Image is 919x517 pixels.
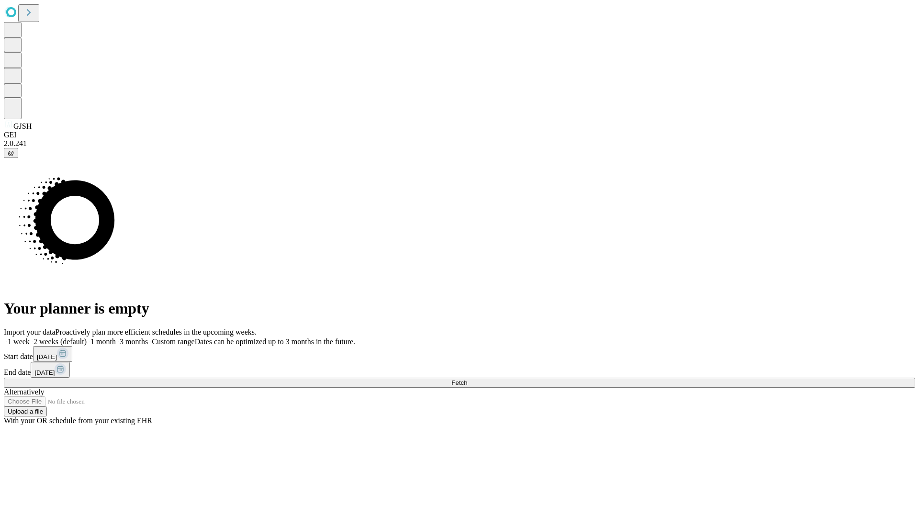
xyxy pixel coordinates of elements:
h1: Your planner is empty [4,300,915,317]
div: End date [4,362,915,378]
span: Alternatively [4,388,44,396]
span: [DATE] [34,369,55,376]
div: Start date [4,346,915,362]
div: 2.0.241 [4,139,915,148]
div: GEI [4,131,915,139]
button: Fetch [4,378,915,388]
span: Dates can be optimized up to 3 months in the future. [195,337,355,346]
span: With your OR schedule from your existing EHR [4,416,152,425]
button: [DATE] [33,346,72,362]
span: Proactively plan more efficient schedules in the upcoming weeks. [56,328,257,336]
span: 3 months [120,337,148,346]
span: 2 weeks (default) [34,337,87,346]
span: Custom range [152,337,194,346]
button: Upload a file [4,406,47,416]
span: @ [8,149,14,157]
span: [DATE] [37,353,57,360]
button: [DATE] [31,362,70,378]
button: @ [4,148,18,158]
span: GJSH [13,122,32,130]
span: 1 week [8,337,30,346]
span: Import your data [4,328,56,336]
span: 1 month [90,337,116,346]
span: Fetch [451,379,467,386]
